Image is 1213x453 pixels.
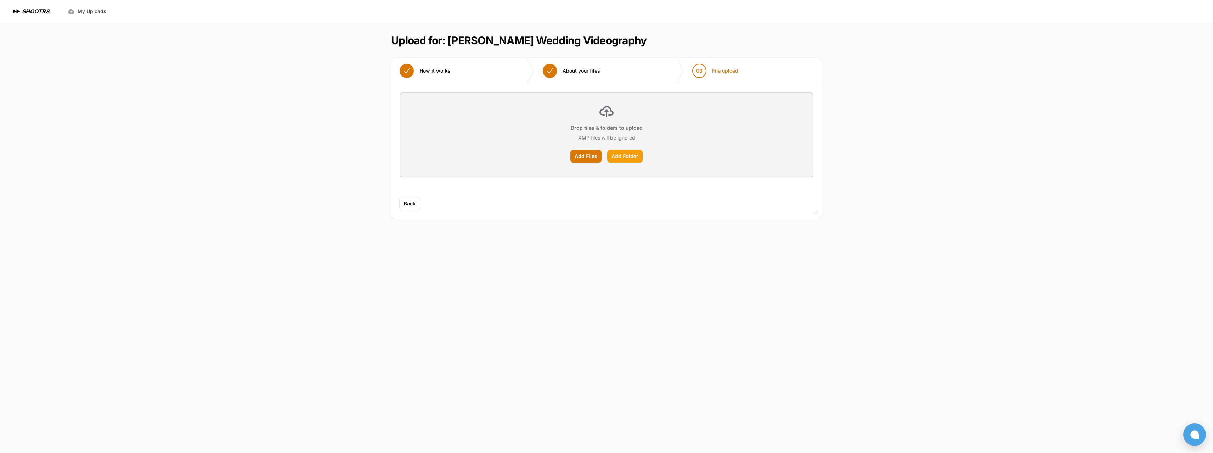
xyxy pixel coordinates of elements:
[391,58,459,84] button: How it works
[419,67,451,74] span: How it works
[78,8,106,15] span: My Uploads
[11,7,49,16] a: SHOOTRS SHOOTRS
[22,7,49,16] h1: SHOOTRS
[1183,423,1206,446] button: Open chat window
[404,200,416,207] span: Back
[607,150,643,163] label: Add Folder
[712,67,738,74] span: File upload
[571,124,643,131] p: Drop files & folders to upload
[563,67,600,74] span: About your files
[534,58,609,84] button: About your files
[63,5,111,18] a: My Uploads
[391,34,647,47] h1: Upload for: [PERSON_NAME] Wedding Videography
[570,150,602,163] label: Add Files
[578,134,635,141] p: XMP files will be ignored
[813,208,818,217] div: v2
[696,67,703,74] span: 03
[684,58,747,84] button: 03 File upload
[11,7,22,16] img: SHOOTRS
[400,197,420,210] button: Back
